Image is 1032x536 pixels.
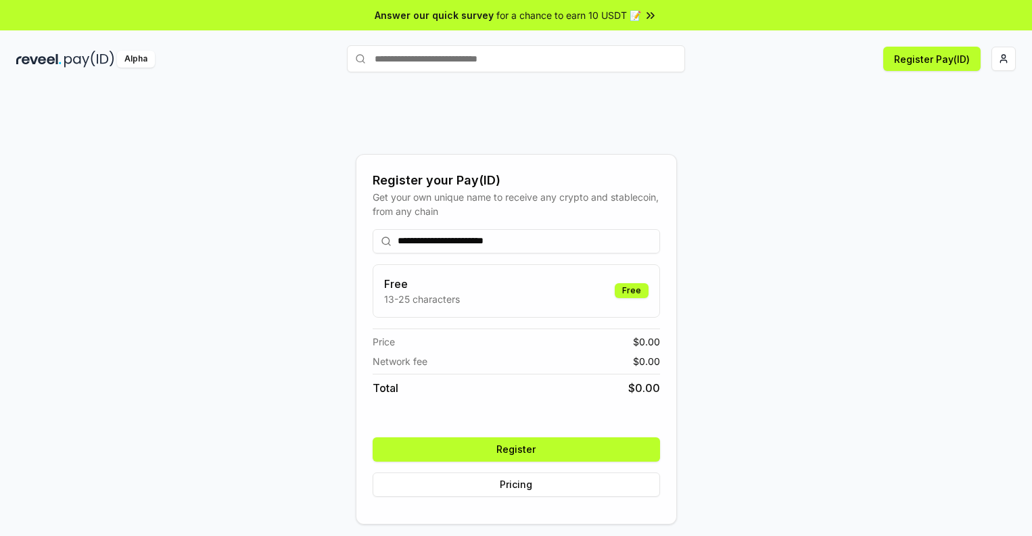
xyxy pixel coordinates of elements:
[373,190,660,218] div: Get your own unique name to receive any crypto and stablecoin, from any chain
[384,292,460,306] p: 13-25 characters
[375,8,494,22] span: Answer our quick survey
[384,276,460,292] h3: Free
[633,354,660,368] span: $ 0.00
[117,51,155,68] div: Alpha
[16,51,62,68] img: reveel_dark
[373,380,398,396] span: Total
[373,472,660,497] button: Pricing
[64,51,114,68] img: pay_id
[628,380,660,396] span: $ 0.00
[496,8,641,22] span: for a chance to earn 10 USDT 📝
[633,335,660,349] span: $ 0.00
[615,283,649,298] div: Free
[373,437,660,462] button: Register
[373,335,395,349] span: Price
[373,171,660,190] div: Register your Pay(ID)
[373,354,427,368] span: Network fee
[883,47,981,71] button: Register Pay(ID)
